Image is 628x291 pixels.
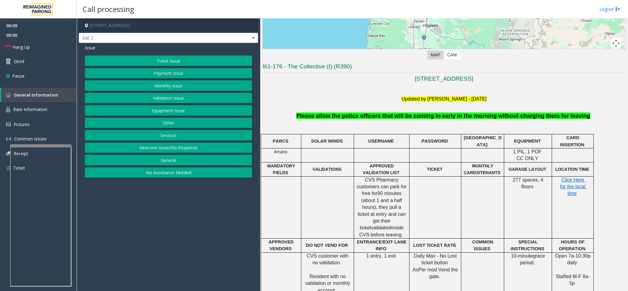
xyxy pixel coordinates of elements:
[264,49,284,57] img: Google
[85,68,252,78] button: Payment Issue
[361,191,404,210] span: 90 minutes (about 1 and a half hours)
[85,105,252,116] button: Equipment Issue
[363,163,399,175] span: APPROVED VALIDATION LIST
[615,6,620,12] img: logout
[312,167,341,172] span: VALIDATIONS
[427,51,444,59] label: Map
[366,253,396,258] span: 1 entry, 1 exit
[12,73,25,79] span: Pause
[559,239,586,251] span: HOURS OF OPERATION
[85,143,252,153] button: Intercom Issue/No Response
[371,225,391,230] span: validated
[513,149,541,154] span: 1 PIL, 1 POF
[267,163,296,175] span: MANDATORY FIELDS
[268,239,295,251] span: APPROVED VENDORS
[85,56,252,66] button: Ticket Issue
[472,239,494,251] span: COMMON ISSUES
[14,92,58,98] span: General Information
[560,178,587,196] a: Click Here for the local time
[514,139,541,144] span: EQUIPMENT
[6,122,11,126] img: 'icon'
[85,44,95,51] span: Issue
[511,253,533,258] span: 10-minute
[427,167,443,172] span: TICKET
[443,51,460,59] label: CAM
[368,139,394,144] span: USERNAME
[6,93,11,97] img: 'icon'
[421,139,448,144] span: PASSWORD
[296,113,590,119] span: Please allow the police officers that will be coming in early in the morning without charging the...
[262,63,626,73] h3: I61-176 - The Collective (I) (R390)
[79,18,258,33] h4: [STREET_ADDRESS]
[85,118,252,128] button: Other
[599,6,620,12] a: Logout
[516,156,538,161] span: CC ONLY
[13,44,30,50] span: Hang Up
[306,243,348,248] span: DO NOT VEND FOR
[273,139,288,144] span: PARCS
[560,135,584,147] span: CARD INSERTION
[402,96,487,101] font: Updated by [PERSON_NAME] - [DATE]
[6,136,11,141] img: 'icon'
[85,130,252,140] button: Services
[80,2,137,17] h3: Call processing
[556,274,590,286] span: Staffed M-F 8a-5p
[508,167,546,172] span: GARAGE LAYOUT
[14,58,24,65] span: Dtmf
[14,121,30,127] span: Pictures
[311,139,343,144] span: SOLAR WINDS
[13,106,47,112] span: Rate Information
[6,107,10,112] img: 'icon'
[264,49,284,57] a: Open this area in Google Maps (opens a new window)
[274,149,287,154] span: Amano
[511,239,544,251] span: SPECIAL INSTRUCTIONS
[464,163,500,175] span: MONTHLY CARDS/TENANTS
[357,177,408,196] span: CVS Pharmacy customers can park for free for
[418,267,459,279] span: Per mod Vend the gate.
[555,167,589,172] span: LOCATION TIME
[358,205,407,230] span: , they pull a ticket at entry and can get their ticket
[357,239,408,251] span: ENTRANCE/EXIT LANE INFO
[1,88,77,102] a: General Information
[79,33,222,43] span: Exit 2
[413,243,456,248] span: LOST TICKET RATE
[413,267,419,272] span: As
[85,155,252,165] button: General
[85,80,252,91] button: Monthly Issue
[464,135,502,147] span: [GEOGRAPHIC_DATA]
[610,37,622,49] button: Map camera controls
[85,93,252,103] button: Validation Issue
[6,151,10,155] img: 'icon'
[6,165,10,171] img: 'icon'
[415,75,473,82] a: [STREET_ADDRESS]
[513,177,545,189] span: 277 spaces, 4 floors
[14,136,47,142] span: Common Issues
[85,167,252,178] button: No Assistance Needed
